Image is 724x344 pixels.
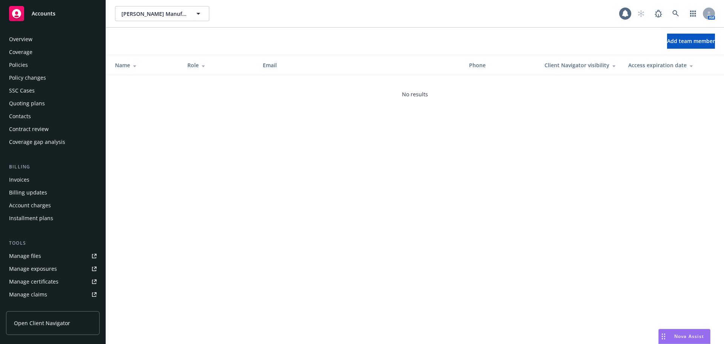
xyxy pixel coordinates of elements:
a: Billing updates [6,187,100,199]
span: Accounts [32,11,55,17]
div: Drag to move [659,329,668,344]
a: Search [668,6,683,21]
a: Contract review [6,123,100,135]
a: Manage files [6,250,100,262]
a: Account charges [6,199,100,211]
div: Billing [6,163,100,171]
div: Policy changes [9,72,46,84]
a: Policies [6,59,100,71]
span: [PERSON_NAME] Manufacturing Company, Inc. [121,10,187,18]
a: Start snowing [633,6,649,21]
button: Nova Assist [658,329,710,344]
a: Coverage [6,46,100,58]
div: Tools [6,239,100,247]
div: Access expiration date [628,61,699,69]
div: Phone [469,61,532,69]
a: Switch app [686,6,701,21]
div: Overview [9,33,32,45]
a: Manage claims [6,288,100,301]
div: Quoting plans [9,97,45,110]
div: Coverage gap analysis [9,136,65,148]
a: Manage certificates [6,276,100,288]
div: Manage certificates [9,276,58,288]
div: Policies [9,59,28,71]
div: Manage exposures [9,263,57,275]
div: Installment plans [9,212,53,224]
a: Invoices [6,174,100,186]
a: Quoting plans [6,97,100,110]
div: Invoices [9,174,29,186]
div: Account charges [9,199,51,211]
button: [PERSON_NAME] Manufacturing Company, Inc. [115,6,209,21]
div: Coverage [9,46,32,58]
a: Policy changes [6,72,100,84]
div: Client Navigator visibility [545,61,616,69]
div: Manage claims [9,288,47,301]
span: Nova Assist [674,333,704,339]
div: SSC Cases [9,85,35,97]
div: Name [115,61,175,69]
button: Add team member [667,34,715,49]
div: Manage files [9,250,41,262]
span: Open Client Navigator [14,319,70,327]
a: SSC Cases [6,85,100,97]
div: Email [263,61,457,69]
a: Overview [6,33,100,45]
div: Billing updates [9,187,47,199]
a: Installment plans [6,212,100,224]
a: Report a Bug [651,6,666,21]
a: Coverage gap analysis [6,136,100,148]
a: Manage BORs [6,301,100,313]
span: Add team member [667,37,715,45]
div: Contract review [9,123,49,135]
a: Contacts [6,110,100,122]
span: No results [402,90,428,98]
div: Role [187,61,251,69]
a: Accounts [6,3,100,24]
div: Manage BORs [9,301,44,313]
div: Contacts [9,110,31,122]
a: Manage exposures [6,263,100,275]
